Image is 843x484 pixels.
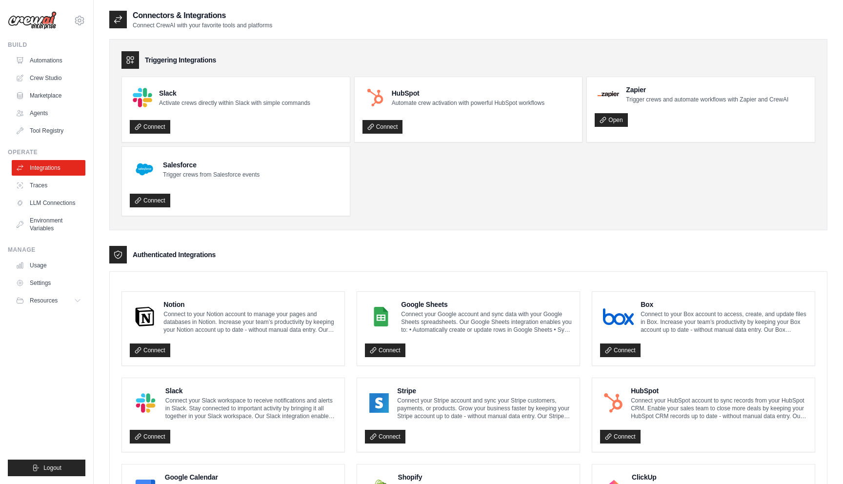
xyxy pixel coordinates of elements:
[600,343,641,357] a: Connect
[641,310,807,334] p: Connect to your Box account to access, create, and update files in Box. Increase your team’s prod...
[397,386,572,396] h4: Stripe
[365,343,405,357] a: Connect
[12,178,85,193] a: Traces
[165,397,337,420] p: Connect your Slack workspace to receive notifications and alerts in Slack. Stay connected to impo...
[8,246,85,254] div: Manage
[12,88,85,103] a: Marketplace
[598,91,619,97] img: Zapier Logo
[12,195,85,211] a: LLM Connections
[362,120,403,134] a: Connect
[12,160,85,176] a: Integrations
[365,88,385,107] img: HubSpot Logo
[12,53,85,68] a: Automations
[12,293,85,308] button: Resources
[163,300,337,309] h4: Notion
[130,194,170,207] a: Connect
[8,11,57,30] img: Logo
[632,472,807,482] h4: ClickUp
[365,430,405,444] a: Connect
[641,300,807,309] h4: Box
[401,300,572,309] h4: Google Sheets
[12,258,85,273] a: Usage
[130,343,170,357] a: Connect
[145,55,216,65] h3: Triggering Integrations
[595,113,627,127] a: Open
[163,160,260,170] h4: Salesforce
[368,393,390,413] img: Stripe Logo
[12,70,85,86] a: Crew Studio
[401,310,572,334] p: Connect your Google account and sync data with your Google Sheets spreadsheets. Our Google Sheets...
[12,275,85,291] a: Settings
[8,148,85,156] div: Operate
[8,41,85,49] div: Build
[159,88,310,98] h4: Slack
[43,464,61,472] span: Logout
[603,307,634,326] img: Box Logo
[398,472,572,482] h4: Shopify
[133,21,272,29] p: Connect CrewAI with your favorite tools and platforms
[631,386,807,396] h4: HubSpot
[392,88,544,98] h4: HubSpot
[392,99,544,107] p: Automate crew activation with powerful HubSpot workflows
[130,430,170,444] a: Connect
[133,250,216,260] h3: Authenticated Integrations
[133,158,156,181] img: Salesforce Logo
[30,297,58,304] span: Resources
[133,393,159,413] img: Slack Logo
[130,120,170,134] a: Connect
[626,85,788,95] h4: Zapier
[397,397,572,420] p: Connect your Stripe account and sync your Stripe customers, payments, or products. Grow your busi...
[12,105,85,121] a: Agents
[12,123,85,139] a: Tool Registry
[603,393,624,413] img: HubSpot Logo
[368,307,394,326] img: Google Sheets Logo
[626,96,788,103] p: Trigger crews and automate workflows with Zapier and CrewAI
[165,472,337,482] h4: Google Calendar
[631,397,807,420] p: Connect your HubSpot account to sync records from your HubSpot CRM. Enable your sales team to clo...
[165,386,337,396] h4: Slack
[163,171,260,179] p: Trigger crews from Salesforce events
[159,99,310,107] p: Activate crews directly within Slack with simple commands
[133,10,272,21] h2: Connectors & Integrations
[8,460,85,476] button: Logout
[163,310,337,334] p: Connect to your Notion account to manage your pages and databases in Notion. Increase your team’s...
[794,437,843,484] iframe: Chat Widget
[133,307,157,326] img: Notion Logo
[12,213,85,236] a: Environment Variables
[600,430,641,444] a: Connect
[133,88,152,107] img: Slack Logo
